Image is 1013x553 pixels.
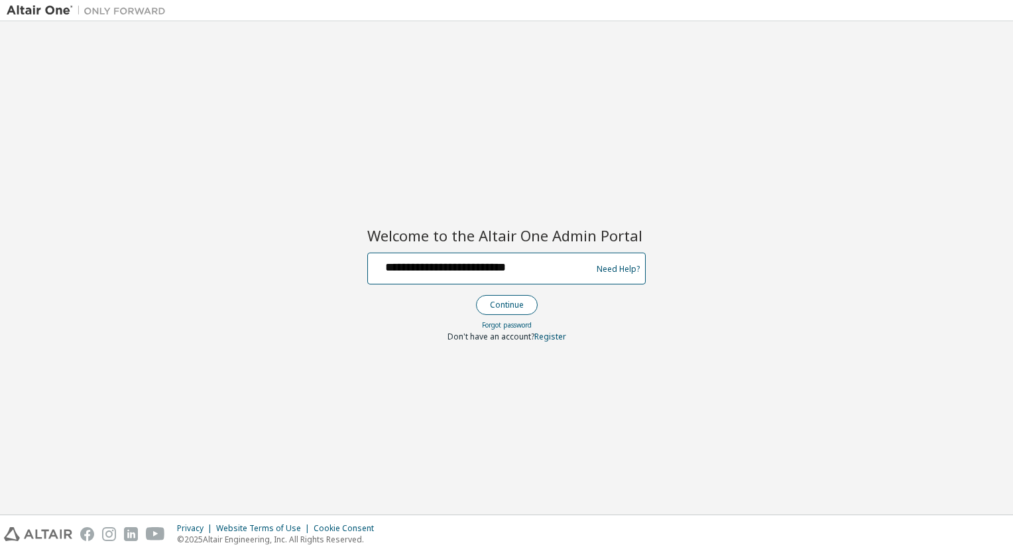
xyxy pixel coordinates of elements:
[314,523,382,534] div: Cookie Consent
[476,295,538,315] button: Continue
[177,534,382,545] p: © 2025 Altair Engineering, Inc. All Rights Reserved.
[124,527,138,541] img: linkedin.svg
[80,527,94,541] img: facebook.svg
[482,320,532,330] a: Forgot password
[177,523,216,534] div: Privacy
[216,523,314,534] div: Website Terms of Use
[534,331,566,342] a: Register
[146,527,165,541] img: youtube.svg
[4,527,72,541] img: altair_logo.svg
[7,4,172,17] img: Altair One
[102,527,116,541] img: instagram.svg
[367,226,646,245] h2: Welcome to the Altair One Admin Portal
[447,331,534,342] span: Don't have an account?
